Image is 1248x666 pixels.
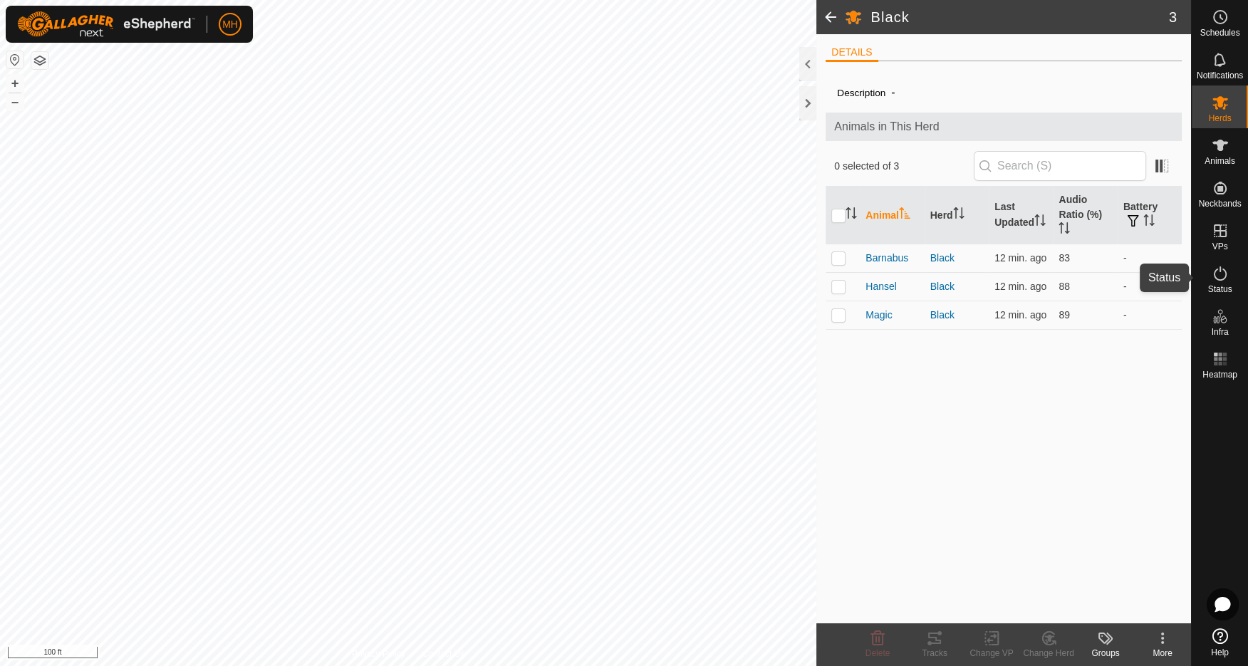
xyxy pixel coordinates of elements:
span: Help [1211,648,1229,657]
span: 83 [1059,252,1070,264]
div: Groups [1077,647,1134,660]
span: Herds [1208,114,1231,123]
p-sorticon: Activate to sort [1143,217,1155,228]
button: Reset Map [6,51,24,68]
p-sorticon: Activate to sort [1059,224,1070,236]
span: Delete [865,648,890,658]
input: Search (S) [974,151,1146,181]
span: 3 [1169,6,1177,28]
div: Black [930,279,983,294]
p-sorticon: Activate to sort [1034,217,1046,228]
button: + [6,75,24,92]
span: Aug 15, 2025, 9:40 PM [994,281,1046,292]
div: More [1134,647,1191,660]
button: – [6,93,24,110]
td: - [1118,301,1182,329]
h2: Black [870,9,1168,26]
span: 89 [1059,309,1070,321]
div: Black [930,308,983,323]
p-sorticon: Activate to sort [953,209,964,221]
span: 0 selected of 3 [834,159,974,174]
th: Audio Ratio (%) [1053,187,1117,244]
p-sorticon: Activate to sort [846,209,857,221]
div: Change Herd [1020,647,1077,660]
span: Heatmap [1202,370,1237,379]
th: Animal [860,187,924,244]
a: Contact Us [422,647,464,660]
div: Black [930,251,983,266]
span: Magic [865,308,892,323]
div: Tracks [906,647,963,660]
button: Map Layers [31,52,48,69]
span: Aug 15, 2025, 9:40 PM [994,252,1046,264]
img: Gallagher Logo [17,11,195,37]
td: - [1118,272,1182,301]
p-sorticon: Activate to sort [899,209,910,221]
span: - [885,80,900,104]
span: Animals in This Herd [834,118,1173,135]
li: DETAILS [826,45,878,62]
th: Last Updated [989,187,1053,244]
span: MH [222,17,238,32]
span: Schedules [1200,28,1239,37]
span: Neckbands [1198,199,1241,208]
span: VPs [1212,242,1227,251]
th: Herd [925,187,989,244]
a: Help [1192,623,1248,662]
td: - [1118,244,1182,272]
div: Change VP [963,647,1020,660]
th: Battery [1118,187,1182,244]
label: Description [837,88,885,98]
span: Notifications [1197,71,1243,80]
span: Infra [1211,328,1228,336]
span: Animals [1205,157,1235,165]
a: Privacy Policy [352,647,405,660]
span: Hansel [865,279,897,294]
span: Status [1207,285,1232,293]
span: 88 [1059,281,1070,292]
span: Aug 15, 2025, 9:40 PM [994,309,1046,321]
span: Barnabus [865,251,908,266]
